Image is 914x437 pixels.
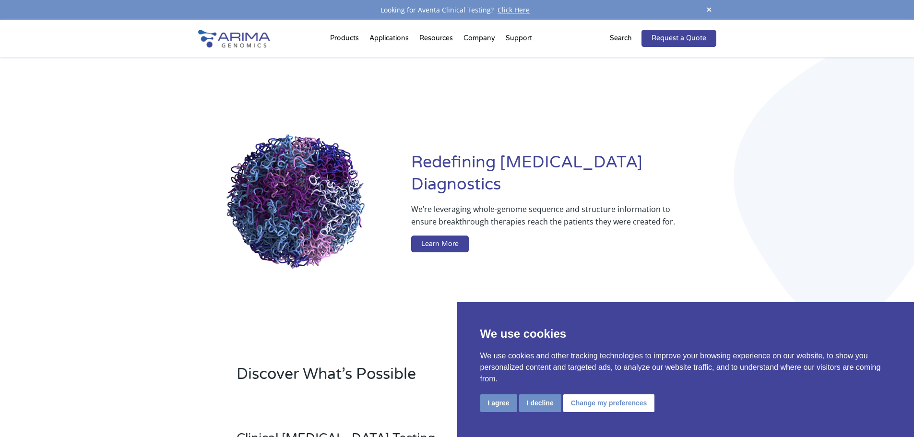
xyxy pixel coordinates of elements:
[480,325,891,343] p: We use cookies
[237,364,580,392] h2: Discover What’s Possible
[198,30,270,47] img: Arima-Genomics-logo
[519,394,561,412] button: I decline
[411,236,469,253] a: Learn More
[610,32,632,45] p: Search
[480,350,891,385] p: We use cookies and other tracking technologies to improve your browsing experience on our website...
[494,5,534,14] a: Click Here
[480,394,517,412] button: I agree
[411,203,677,236] p: We’re leveraging whole-genome sequence and structure information to ensure breakthrough therapies...
[641,30,716,47] a: Request a Quote
[198,4,716,16] div: Looking for Aventa Clinical Testing?
[563,394,655,412] button: Change my preferences
[411,152,716,203] h1: Redefining [MEDICAL_DATA] Diagnostics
